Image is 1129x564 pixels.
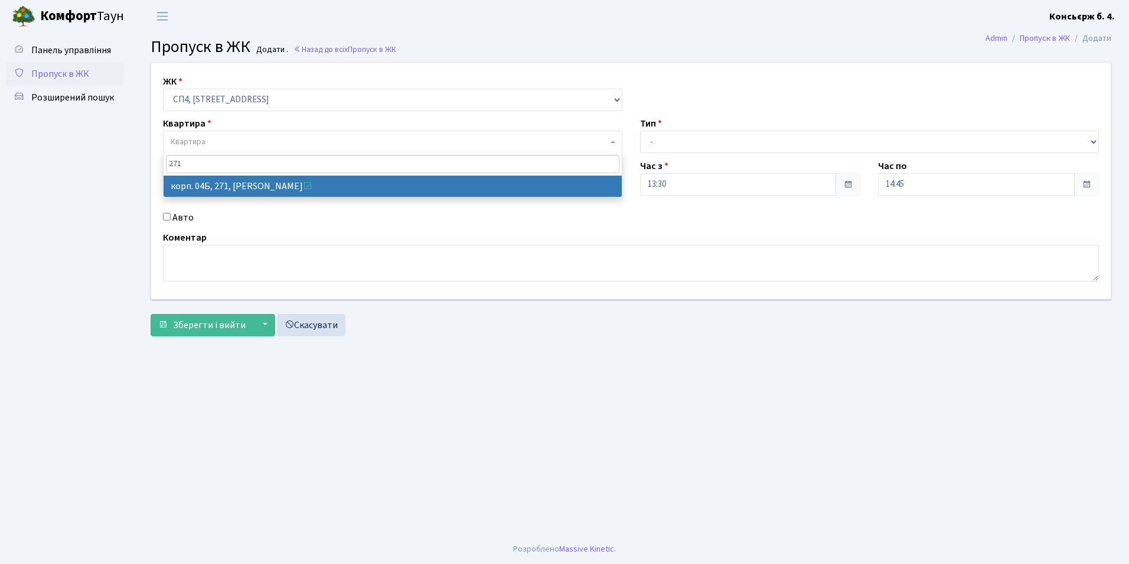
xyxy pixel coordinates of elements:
span: Пропуск в ЖК [31,67,89,80]
li: корп. 04Б, 271, [PERSON_NAME] [164,176,622,197]
span: Пропуск в ЖК [151,35,250,59]
button: Переключити навігацію [148,7,177,26]
a: Розширений пошук [6,86,124,109]
span: Квартира [171,136,205,148]
label: ЖК [163,74,182,89]
b: Комфорт [40,7,97,25]
a: Назад до всіхПропуск в ЖК [293,44,396,55]
div: Розроблено . [513,543,616,556]
nav: breadcrumb [968,26,1129,51]
button: Зберегти і вийти [151,314,253,336]
a: Консьєрж б. 4. [1049,9,1115,24]
span: Пропуск в ЖК [348,44,396,55]
label: Тип [640,116,662,131]
a: Скасувати [277,314,345,336]
span: Розширений пошук [31,91,114,104]
span: Зберегти і вийти [173,319,246,332]
span: Таун [40,7,124,27]
li: Додати [1070,32,1111,45]
a: Панель управління [6,38,124,62]
label: Коментар [163,231,207,245]
small: Додати . [254,45,288,55]
a: Пропуск в ЖК [1020,32,1070,44]
label: Час по [878,159,907,173]
b: Консьєрж б. 4. [1049,10,1115,23]
span: Панель управління [31,44,111,57]
label: Час з [640,159,668,173]
a: Пропуск в ЖК [6,62,124,86]
a: Admin [986,32,1007,44]
label: Квартира [163,116,211,131]
label: Авто [172,210,194,225]
a: Massive Kinetic [559,543,614,555]
img: logo.png [12,5,35,28]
